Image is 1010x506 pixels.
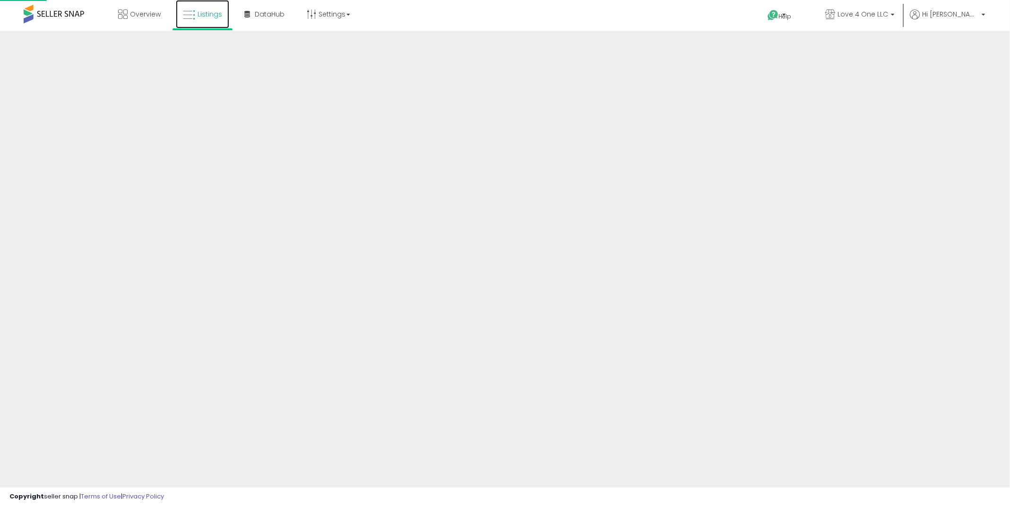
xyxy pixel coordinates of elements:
span: Love 4 One LLC [837,9,888,19]
span: Help [779,12,792,20]
span: Listings [198,9,222,19]
span: DataHub [255,9,285,19]
a: Hi [PERSON_NAME] [910,9,985,31]
span: Overview [130,9,161,19]
a: Help [760,2,810,31]
i: Get Help [767,9,779,21]
span: Hi [PERSON_NAME] [922,9,979,19]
